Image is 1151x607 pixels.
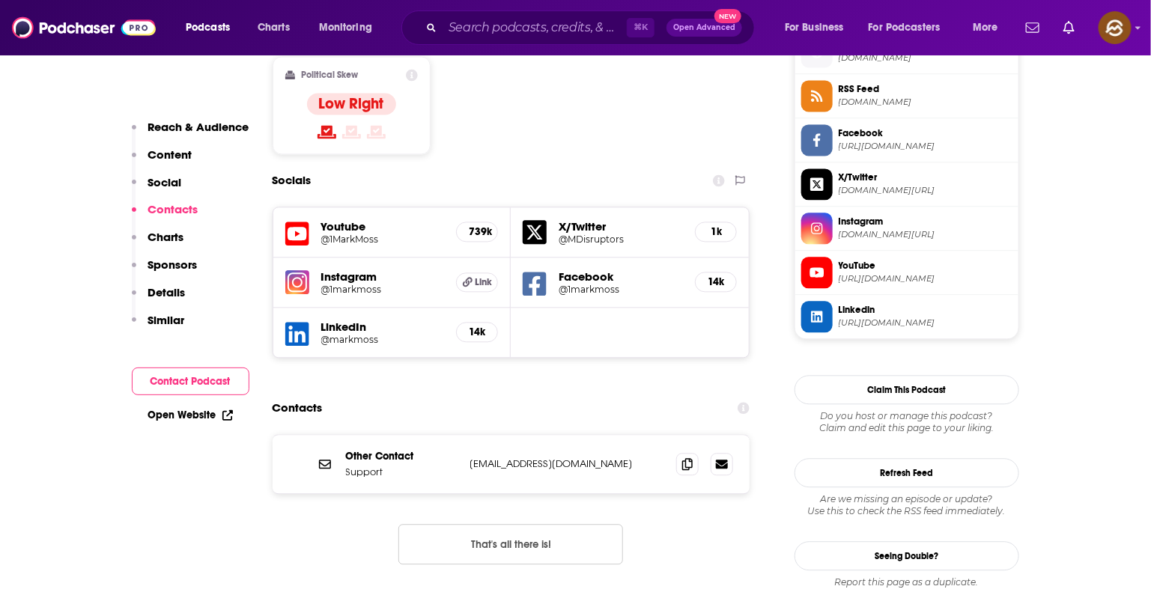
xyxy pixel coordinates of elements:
span: For Business [785,17,844,38]
p: [EMAIL_ADDRESS][DOMAIN_NAME] [470,457,665,470]
button: open menu [175,16,249,40]
span: ⌘ K [627,18,655,37]
h5: 14k [708,275,724,288]
span: RSS Feed [839,82,1012,96]
button: open menu [859,16,962,40]
button: Refresh Feed [795,458,1019,487]
span: Do you host or manage this podcast? [795,410,1019,422]
a: YouTube[URL][DOMAIN_NAME] [801,257,1012,288]
div: Are we missing an episode or update? Use this to check the RSS feed immediately. [795,493,1019,517]
span: Open Advanced [673,24,735,31]
a: RSS Feed[DOMAIN_NAME] [801,80,1012,112]
span: Charts [258,17,290,38]
p: Similar [148,313,185,327]
button: Details [132,285,186,313]
p: Reach & Audience [148,120,249,134]
p: Content [148,147,192,162]
h2: Political Skew [301,70,358,80]
span: Instagram [839,215,1012,228]
div: Search podcasts, credits, & more... [416,10,769,45]
a: Linkedin[URL][DOMAIN_NAME] [801,301,1012,332]
span: Link [475,276,492,288]
img: iconImage [285,270,309,294]
span: Logged in as hey85204 [1099,11,1132,44]
h4: Low Right [319,94,384,113]
span: Facebook [839,126,1012,140]
p: Support [346,466,458,478]
h5: 1k [708,225,724,238]
span: Linkedin [839,303,1012,317]
a: Open Website [148,409,233,421]
span: YouTube [839,259,1012,272]
input: Search podcasts, credits, & more... [443,16,627,40]
span: https://www.youtube.com/@1MarkMoss [839,273,1012,284]
button: Show profile menu [1099,11,1132,44]
p: Contacts [148,202,198,216]
span: More [973,17,998,38]
button: Nothing here. [398,524,623,564]
h5: 14k [469,326,485,338]
a: @MDisruptors [559,234,683,245]
a: @1MarkMoss [321,234,445,245]
span: twitter.com/MDisruptors [839,185,1012,196]
button: Contact Podcast [132,367,249,395]
span: iheart.com [839,52,1012,64]
a: @1markmoss [559,284,683,295]
div: Report this page as a duplicate. [795,576,1019,588]
h5: 739k [469,225,485,238]
h5: LinkedIn [321,320,445,334]
img: User Profile [1099,11,1132,44]
h5: Youtube [321,219,445,234]
button: Contacts [132,202,198,230]
p: Other Contact [346,450,458,463]
button: Claim This Podcast [795,375,1019,404]
p: Charts [148,230,184,244]
button: Reach & Audience [132,120,249,147]
button: open menu [962,16,1017,40]
span: https://www.linkedin.com/in/markmoss [839,317,1012,329]
span: omnycontent.com [839,97,1012,108]
button: Sponsors [132,257,198,285]
span: instagram.com/1markmoss [839,229,1012,240]
button: open menu [309,16,392,40]
a: Facebook[URL][DOMAIN_NAME] [801,124,1012,156]
span: https://www.facebook.com/1markmoss [839,141,1012,152]
h5: Facebook [559,269,683,284]
span: New [714,9,741,23]
button: Charts [132,230,184,257]
img: Podchaser - Follow, Share and Rate Podcasts [12,13,156,42]
h2: Socials [273,166,312,195]
h5: Instagram [321,269,445,284]
button: open menu [774,16,863,40]
span: For Podcasters [869,17,941,38]
div: Claim and edit this page to your liking. [795,410,1019,434]
a: Instagram[DOMAIN_NAME][URL] [801,213,1012,244]
button: Content [132,147,192,175]
a: Link [456,272,498,292]
a: Charts [248,16,299,40]
a: Seeing Double? [795,541,1019,570]
a: @markmoss [321,334,445,345]
p: Social [148,175,182,189]
a: Show notifications dropdown [1020,15,1045,40]
button: Open AdvancedNew [666,19,742,37]
a: @1markmoss [321,284,445,295]
a: Show notifications dropdown [1057,15,1081,40]
p: Sponsors [148,257,198,272]
span: Podcasts [186,17,230,38]
span: Monitoring [319,17,372,38]
p: Details [148,285,186,299]
button: Similar [132,313,185,341]
a: X/Twitter[DOMAIN_NAME][URL] [801,168,1012,200]
h5: X/Twitter [559,219,683,234]
h2: Contacts [273,394,323,422]
span: X/Twitter [839,171,1012,184]
button: Social [132,175,182,203]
